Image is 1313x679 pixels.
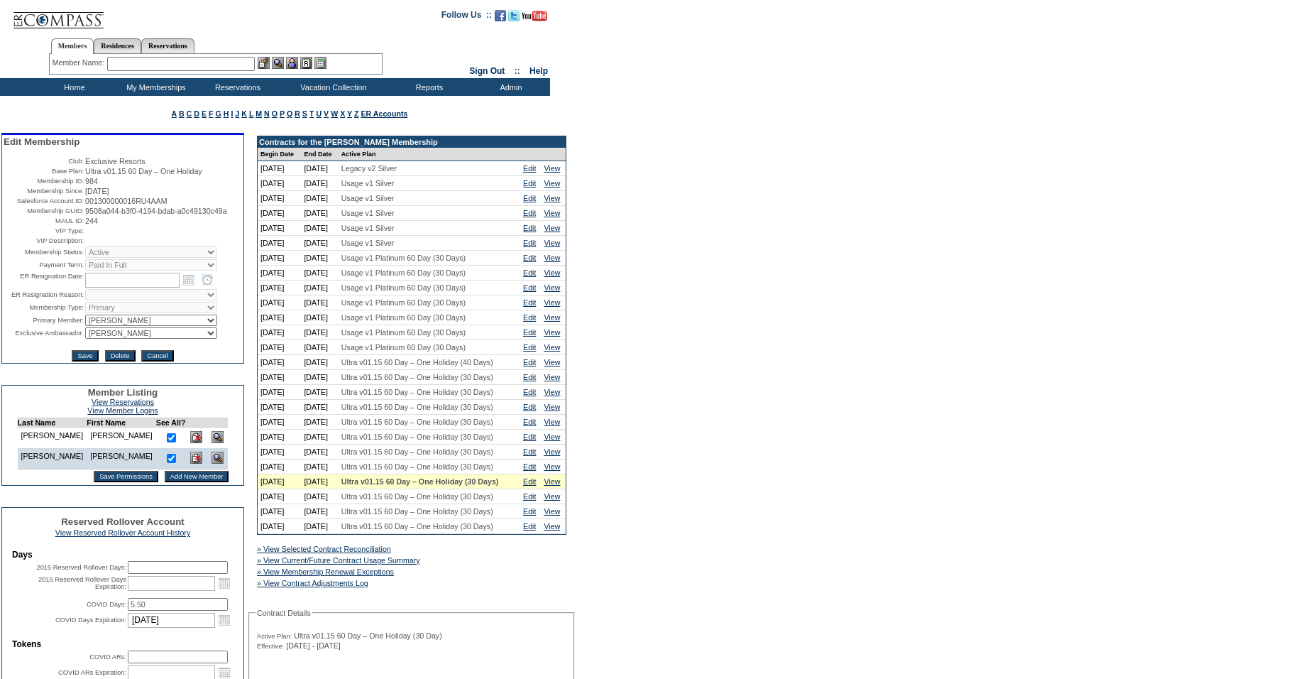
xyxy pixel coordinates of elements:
[544,418,560,426] a: View
[258,445,301,460] td: [DATE]
[257,567,394,576] a: » View Membership Renewal Exceptions
[4,246,84,258] td: Membership Status:
[301,460,338,474] td: [DATE]
[87,428,156,449] td: [PERSON_NAME]
[257,545,391,553] a: » View Selected Contract Reconciliation
[190,452,202,464] img: Delete
[4,136,79,147] span: Edit Membership
[522,11,547,21] img: Subscribe to our YouTube Channel
[544,403,560,411] a: View
[4,227,84,235] td: VIP Type:
[257,556,420,565] a: » View Current/Future Contract Usage Summary
[286,57,298,69] img: Impersonate
[354,109,359,118] a: Z
[301,474,338,489] td: [DATE]
[12,550,234,560] td: Days
[55,528,191,537] a: View Reserved Rollover Account History
[341,268,466,277] span: Usage v1 Platinum 60 Day (30 Days)
[301,191,338,206] td: [DATE]
[341,283,466,292] span: Usage v1 Platinum 60 Day (30 Days)
[341,328,466,337] span: Usage v1 Platinum 60 Day (30 Days)
[523,209,536,217] a: Edit
[17,448,87,469] td: [PERSON_NAME]
[523,492,536,501] a: Edit
[4,207,84,215] td: Membership GUID:
[179,109,185,118] a: B
[17,418,87,428] td: Last Name
[341,507,493,516] span: Ultra v01.15 60 Day – One Holiday (30 Days)
[523,164,536,173] a: Edit
[38,576,126,590] label: 2015 Reserved Rollover Days Expiration:
[341,164,397,173] span: Legacy v2 Silver
[523,313,536,322] a: Edit
[258,266,301,281] td: [DATE]
[341,239,395,247] span: Usage v1 Silver
[341,492,493,501] span: Ultra v01.15 60 Day – One Holiday (30 Days)
[87,601,126,608] label: COVID Days:
[12,639,234,649] td: Tokens
[341,209,395,217] span: Usage v1 Silver
[301,519,338,534] td: [DATE]
[17,428,87,449] td: [PERSON_NAME]
[181,272,197,288] a: Open the calendar popup.
[523,477,536,486] a: Edit
[105,350,136,362] input: Delete
[361,109,407,118] a: ER Accounts
[341,298,466,307] span: Usage v1 Platinum 60 Day (30 Days)
[523,268,536,277] a: Edit
[544,492,560,501] a: View
[341,522,493,531] span: Ultra v01.15 60 Day – One Holiday (30 Days)
[301,340,338,355] td: [DATE]
[468,78,550,96] td: Admin
[235,109,239,118] a: J
[94,38,141,53] a: Residences
[341,462,493,471] span: Ultra v01.15 60 Day – One Holiday (30 Days)
[301,266,338,281] td: [DATE]
[257,642,284,651] span: Effective:
[301,385,338,400] td: [DATE]
[341,373,493,381] span: Ultra v01.15 60 Day – One Holiday (30 Days)
[523,462,536,471] a: Edit
[249,109,253,118] a: L
[258,340,301,355] td: [DATE]
[51,38,94,54] a: Members
[523,194,536,202] a: Edit
[88,387,158,398] span: Member Listing
[141,350,173,362] input: Cancel
[523,283,536,292] a: Edit
[85,217,98,225] span: 244
[211,431,224,443] img: View Dashboard
[258,251,301,266] td: [DATE]
[301,161,338,176] td: [DATE]
[258,191,301,206] td: [DATE]
[302,109,307,118] a: S
[341,343,466,352] span: Usage v1 Platinum 60 Day (30 Days)
[258,489,301,504] td: [DATE]
[92,398,154,406] a: View Reservations
[4,177,84,185] td: Membership ID:
[4,315,84,326] td: Primary Member:
[87,418,156,428] td: First Name
[301,430,338,445] td: [DATE]
[87,448,156,469] td: [PERSON_NAME]
[544,254,560,262] a: View
[85,187,109,195] span: [DATE]
[301,400,338,415] td: [DATE]
[258,161,301,176] td: [DATE]
[523,447,536,456] a: Edit
[258,370,301,385] td: [DATE]
[544,358,560,366] a: View
[258,504,301,519] td: [DATE]
[277,78,387,96] td: Vacation Collection
[85,157,145,165] span: Exclusive Resorts
[257,632,292,641] span: Active Plan:
[544,179,560,188] a: View
[544,328,560,337] a: View
[4,289,84,300] td: ER Resignation Reason:
[258,355,301,370] td: [DATE]
[156,418,186,428] td: See All?
[544,507,560,516] a: View
[258,474,301,489] td: [DATE]
[258,221,301,236] td: [DATE]
[301,445,338,460] td: [DATE]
